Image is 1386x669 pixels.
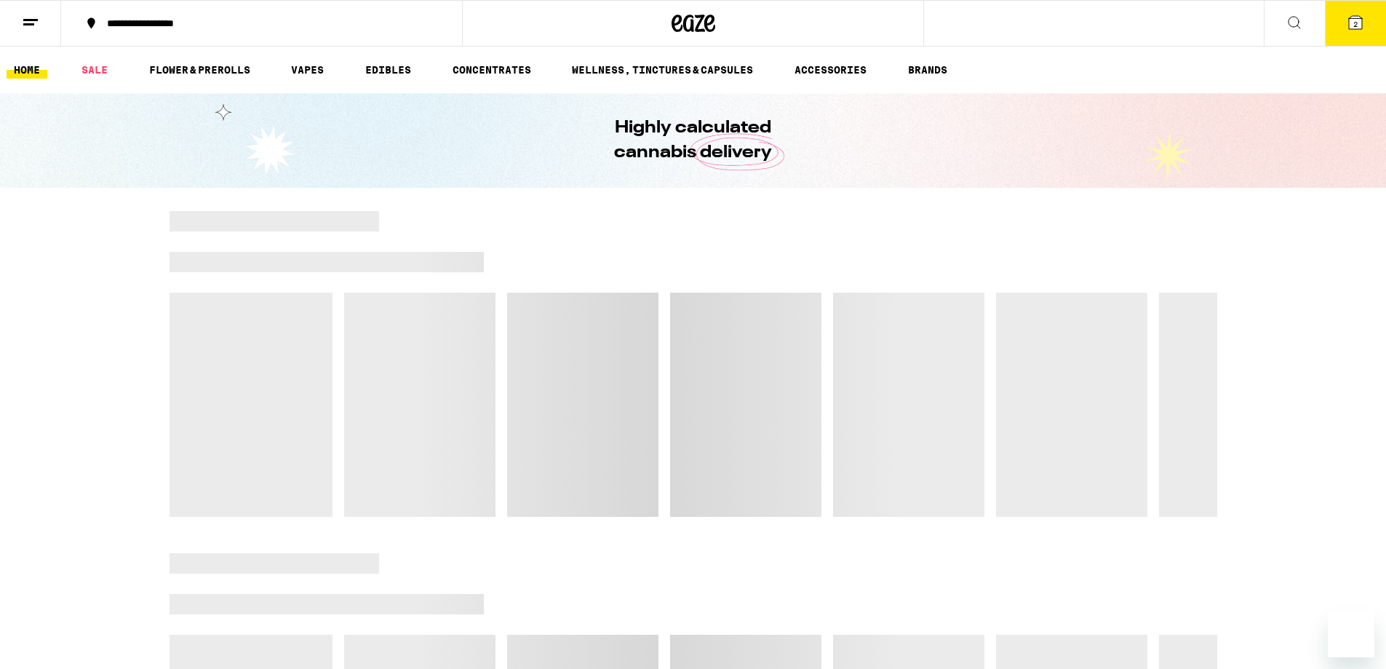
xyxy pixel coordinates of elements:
h1: Highly calculated cannabis delivery [573,116,813,165]
a: HOME [7,61,47,79]
button: 2 [1325,1,1386,46]
a: WELLNESS, TINCTURES & CAPSULES [565,61,760,79]
a: EDIBLES [358,61,418,79]
a: CONCENTRATES [445,61,538,79]
a: ACCESSORIES [787,61,874,79]
iframe: Button to launch messaging window [1328,611,1374,657]
a: BRANDS [901,61,955,79]
a: FLOWER & PREROLLS [142,61,258,79]
span: 2 [1353,20,1358,28]
a: SALE [74,61,115,79]
a: VAPES [284,61,331,79]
